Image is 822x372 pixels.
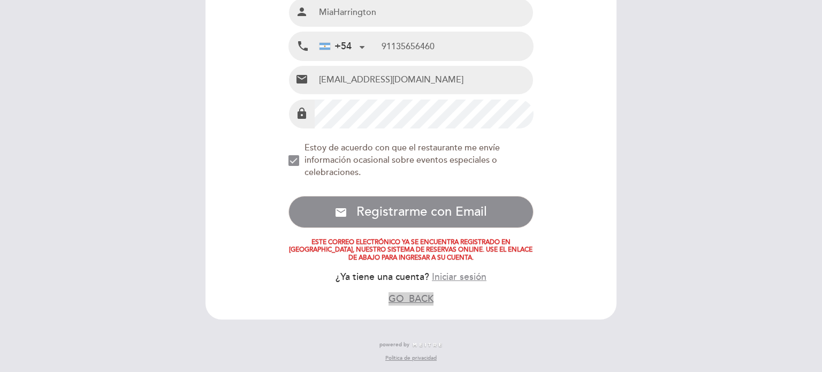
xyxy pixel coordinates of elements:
[389,292,433,306] button: GO_BACK
[295,107,308,120] i: lock
[288,142,534,179] md-checkbox: NEW_MODAL_AGREE_RESTAURANT_SEND_OCCASIONAL_INFO
[295,5,308,18] i: person
[315,66,534,94] input: Email
[315,33,369,60] div: Argentina: +54
[296,40,309,53] i: local_phone
[432,270,486,284] button: Iniciar sesión
[288,239,534,262] div: Este correo electrónico ya se encuentra registrado en [GEOGRAPHIC_DATA], nuestro sistema de reser...
[412,343,443,348] img: MEITRE
[334,206,347,219] i: email
[305,142,500,178] span: Estoy de acuerdo con que el restaurante me envíe información ocasional sobre eventos especiales o...
[295,73,308,86] i: email
[356,204,487,219] span: Registrarme con Email
[379,341,443,348] a: powered by
[382,32,533,60] input: Teléfono Móvil
[385,354,437,362] a: Política de privacidad
[319,40,352,54] div: +54
[379,341,409,348] span: powered by
[336,271,429,283] span: ¿Ya tiene una cuenta?
[288,196,534,228] button: email Registrarme con Email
